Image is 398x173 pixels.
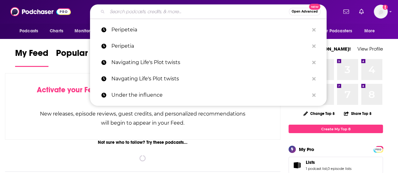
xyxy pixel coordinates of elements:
[5,140,280,145] div: Not sure who to follow? Try these podcasts...
[300,110,339,117] button: Change Top 8
[289,8,321,15] button: Open AdvancedNew
[364,27,375,35] span: More
[90,22,327,38] a: Peripeteia
[90,87,327,103] a: Under the influence
[90,38,327,54] a: Peripetia
[374,5,388,19] button: Show profile menu
[360,25,383,37] button: open menu
[374,147,382,152] span: PRO
[111,54,309,71] p: Navigating Life's Plot twists
[374,5,388,19] img: User Profile
[291,161,303,170] a: Lists
[356,6,366,17] a: Show notifications dropdown
[90,54,327,71] a: Navigating Life's Plot twists
[322,27,352,35] span: For Podcasters
[111,38,309,54] p: Peripetia
[374,147,382,151] a: PRO
[70,25,105,37] button: open menu
[383,5,388,10] svg: Add a profile image
[328,166,351,171] a: 0 episode lists
[10,6,71,18] img: Podchaser - Follow, Share and Rate Podcasts
[318,25,361,37] button: open menu
[15,48,48,62] span: My Feed
[15,48,48,67] a: My Feed
[292,10,318,13] span: Open Advanced
[15,25,46,37] button: open menu
[37,85,101,95] span: Activate your Feed
[374,5,388,19] span: Logged in as LBraverman
[111,87,309,103] p: Under the influence
[309,4,320,10] span: New
[56,48,109,62] span: Popular Feed
[357,46,383,52] a: View Profile
[111,71,309,87] p: Navgating Life's Plot twists
[111,22,309,38] p: Peripeteia
[306,159,315,165] span: Lists
[20,27,38,35] span: Podcasts
[107,7,289,17] input: Search podcasts, credits, & more...
[56,48,109,67] a: Popular Feed
[46,25,67,37] a: Charts
[90,71,327,87] a: Navgating Life's Plot twists
[289,125,383,133] a: Create My Top 8
[37,109,249,127] div: New releases, episode reviews, guest credits, and personalized recommendations will begin to appe...
[341,6,351,17] a: Show notifications dropdown
[306,166,327,171] a: 1 podcast list
[306,159,351,165] a: Lists
[50,27,63,35] span: Charts
[299,146,314,152] div: My Pro
[344,107,372,120] button: Share Top 8
[75,27,97,35] span: Monitoring
[90,4,327,19] div: Search podcasts, credits, & more...
[37,85,249,104] div: by following Podcasts, Creators, Lists, and other Users!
